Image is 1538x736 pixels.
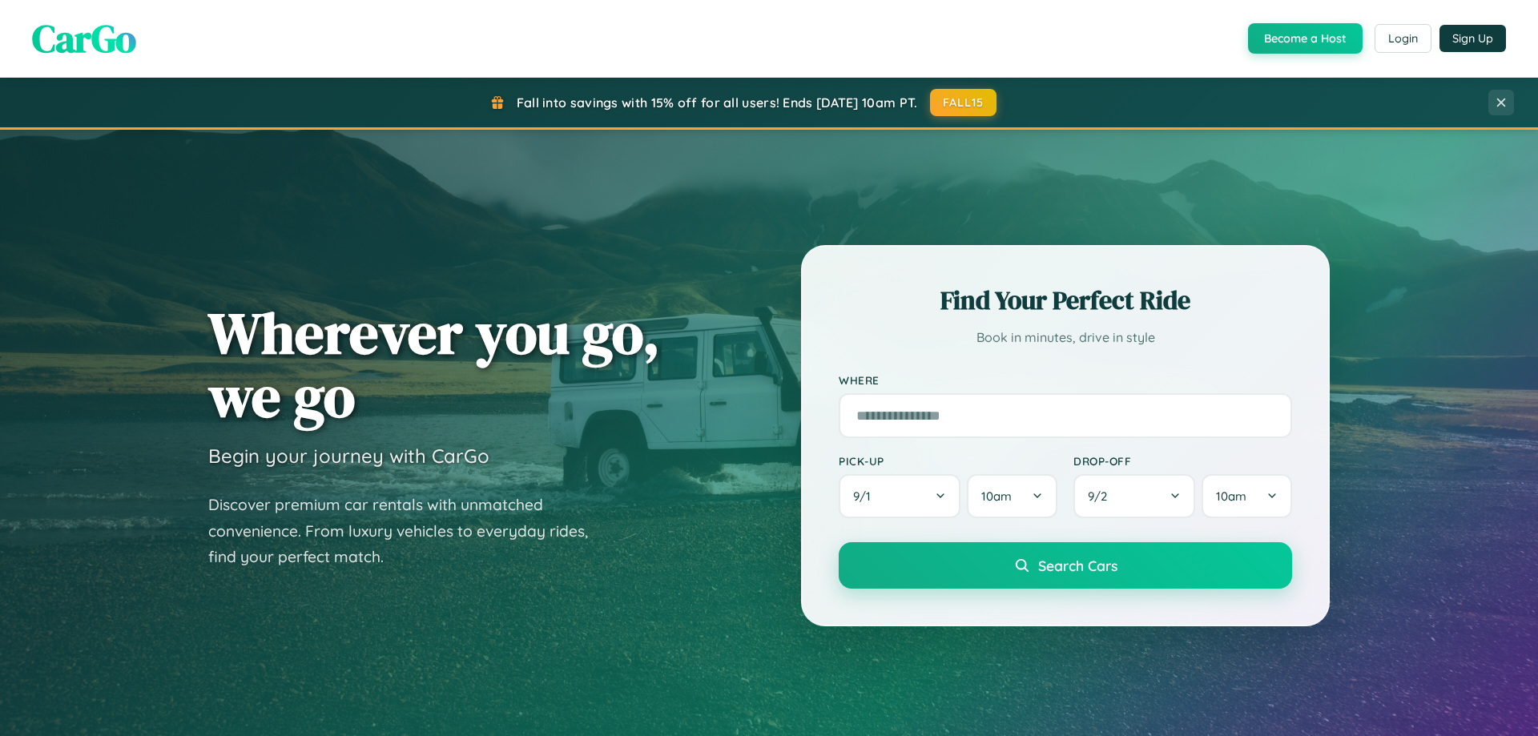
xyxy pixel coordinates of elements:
[981,489,1012,504] span: 10am
[839,454,1057,468] label: Pick-up
[839,283,1292,318] h2: Find Your Perfect Ride
[1216,489,1246,504] span: 10am
[839,326,1292,349] p: Book in minutes, drive in style
[1439,25,1506,52] button: Sign Up
[208,444,489,468] h3: Begin your journey with CarGo
[839,373,1292,387] label: Where
[967,474,1057,518] button: 10am
[1088,489,1115,504] span: 9 / 2
[1073,474,1195,518] button: 9/2
[839,542,1292,589] button: Search Cars
[208,492,609,570] p: Discover premium car rentals with unmatched convenience. From luxury vehicles to everyday rides, ...
[853,489,879,504] span: 9 / 1
[839,474,960,518] button: 9/1
[1073,454,1292,468] label: Drop-off
[1202,474,1292,518] button: 10am
[32,12,136,65] span: CarGo
[1038,557,1117,574] span: Search Cars
[1375,24,1431,53] button: Login
[517,95,918,111] span: Fall into savings with 15% off for all users! Ends [DATE] 10am PT.
[1248,23,1363,54] button: Become a Host
[208,301,660,428] h1: Wherever you go, we go
[930,89,997,116] button: FALL15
